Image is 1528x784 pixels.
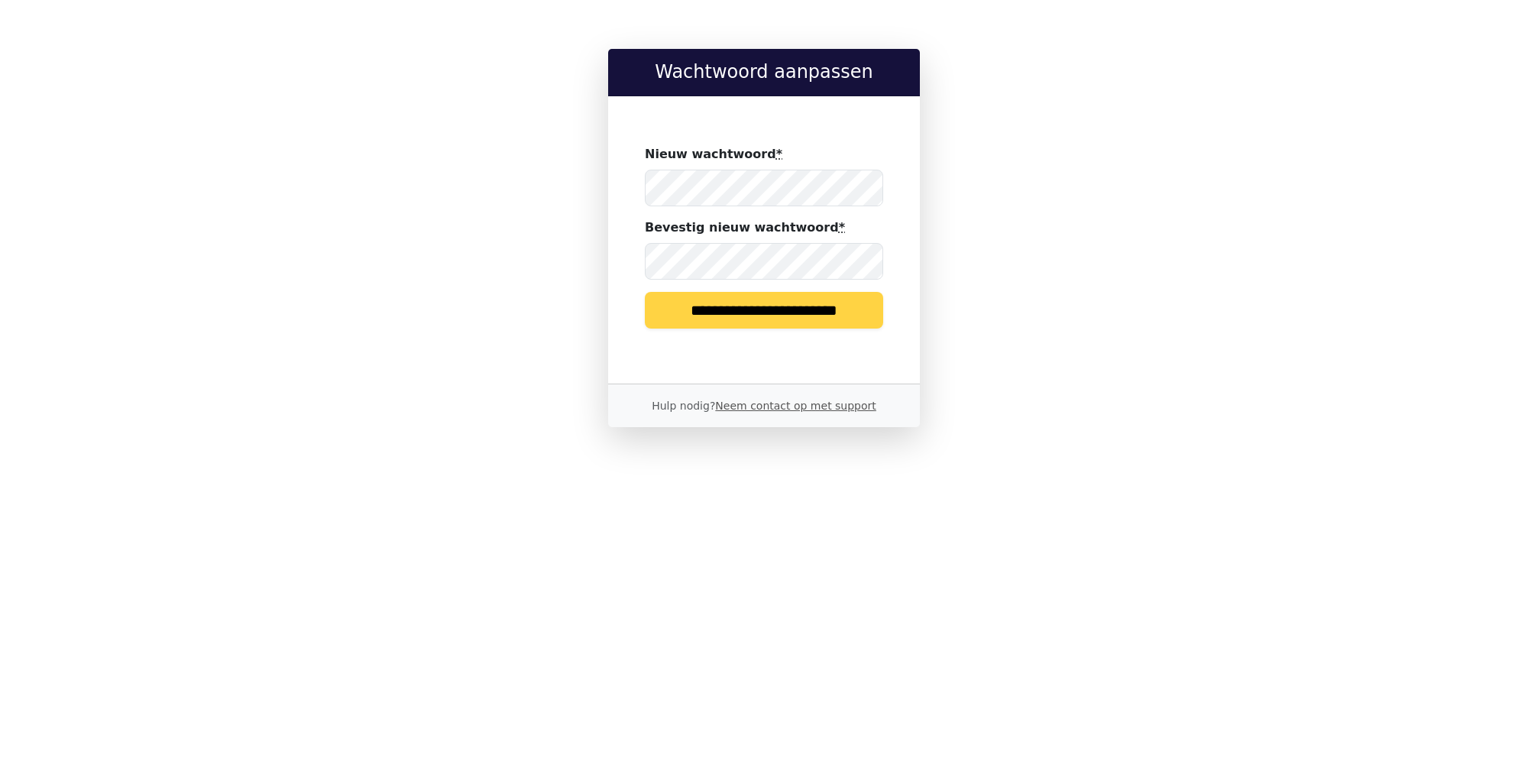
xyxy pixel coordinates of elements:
h2: Wachtwoord aanpassen [620,61,908,83]
label: Bevestig nieuw wachtwoord [645,219,845,237]
label: Nieuw wachtwoord [645,145,782,164]
abbr: required [776,147,782,161]
a: Neem contact op met support [715,400,876,412]
abbr: required [839,220,845,235]
small: Hulp nodig? [652,400,876,412]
